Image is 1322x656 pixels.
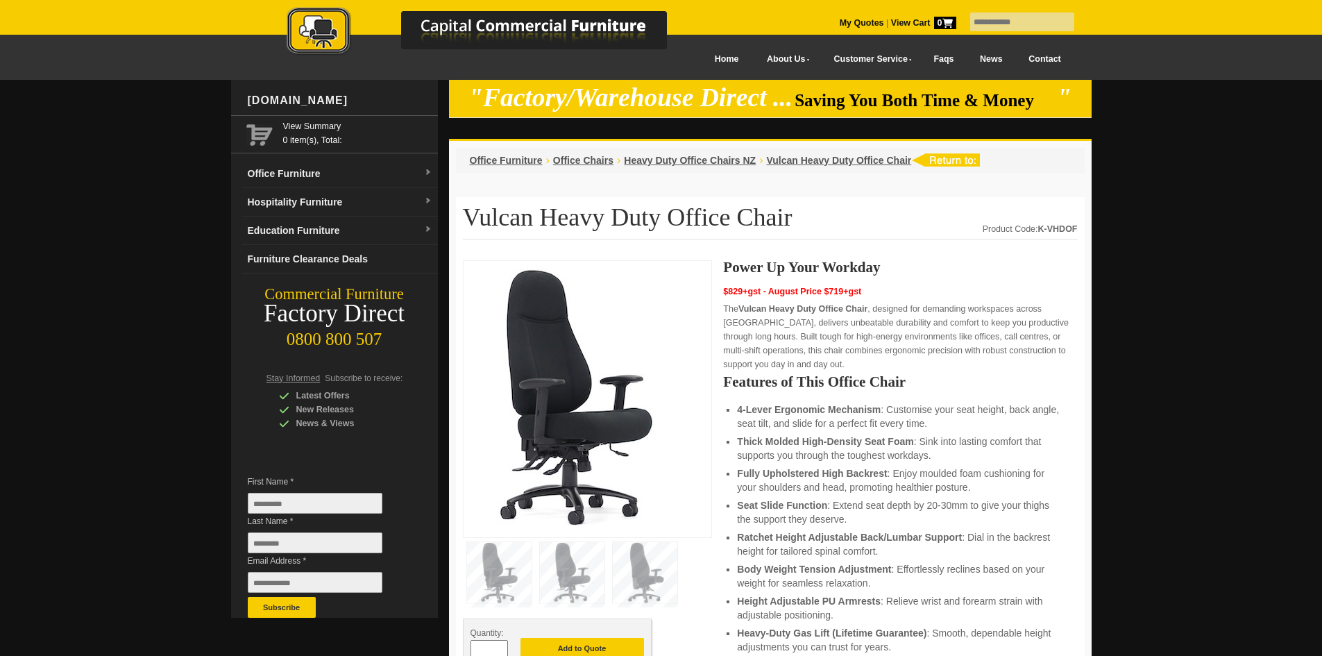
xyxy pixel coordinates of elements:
[424,226,432,234] img: dropdown
[248,7,734,58] img: Capital Commercial Furniture Logo
[248,514,403,528] span: Last Name *
[283,119,432,133] a: View Summary
[737,626,1063,654] li: : Smooth, dependable height adjustments you can trust for years.
[759,153,763,167] li: ›
[723,287,861,296] span: $829+gst - August Price $719+gst
[231,323,438,349] div: 0800 800 507
[546,153,550,167] li: ›
[248,475,403,489] span: First Name *
[248,554,403,568] span: Email Address *
[231,304,438,323] div: Factory Direct
[463,204,1078,239] h1: Vulcan Heavy Duty Office Chair
[737,564,891,575] strong: Body Weight Tension Adjustment
[766,155,911,166] a: Vulcan Heavy Duty Office Chair
[248,572,382,593] input: Email Address *
[231,285,438,304] div: Commercial Furniture
[737,562,1063,590] li: : Effortlessly reclines based on your weight for seamless relaxation.
[737,498,1063,526] li: : Extend seat depth by 20-30mm to give your thighs the support they deserve.
[617,153,620,167] li: ›
[737,436,913,447] strong: Thick Molded High-Density Seat Foam
[723,375,1077,389] h2: Features of This Office Chair
[737,596,881,607] strong: Height Adjustable PU Armrests
[279,389,411,403] div: Latest Offers
[737,466,1063,494] li: : Enjoy moulded foam cushioning for your shoulders and head, promoting healthier posture.
[248,493,382,514] input: First Name *
[737,500,827,511] strong: Seat Slide Function
[325,373,402,383] span: Subscribe to receive:
[1057,83,1071,112] em: "
[424,197,432,205] img: dropdown
[737,468,887,479] strong: Fully Upholstered High Backrest
[921,44,967,75] a: Faqs
[266,373,321,383] span: Stay Informed
[934,17,956,29] span: 0
[891,18,956,28] strong: View Cart
[242,80,438,121] div: [DOMAIN_NAME]
[888,18,956,28] a: View Cart0
[840,18,884,28] a: My Quotes
[242,217,438,245] a: Education Furnituredropdown
[471,268,679,526] img: Vulcan Heavy Duty Office Chair with 180kg capacity, ergonomic 4-lever adjustments, and high-densi...
[723,302,1077,371] p: The , designed for demanding workspaces across [GEOGRAPHIC_DATA], delivers unbeatable durability ...
[248,532,382,553] input: Last Name *
[248,7,734,62] a: Capital Commercial Furniture Logo
[470,155,543,166] a: Office Furniture
[967,44,1015,75] a: News
[737,628,926,639] strong: Heavy-Duty Gas Lift (Lifetime Guarantee)
[737,435,1063,462] li: : Sink into lasting comfort that supports you through the toughest workdays.
[248,597,316,618] button: Subscribe
[737,403,1063,430] li: : Customise your seat height, back angle, seat tilt, and slide for a perfect fit every time.
[553,155,613,166] a: Office Chairs
[738,304,867,314] strong: Vulcan Heavy Duty Office Chair
[242,245,438,274] a: Furniture Clearance Deals
[279,403,411,417] div: New Releases
[795,91,1055,110] span: Saving You Both Time & Money
[737,530,1063,558] li: : Dial in the backrest height for tailored spinal comfort.
[737,594,1063,622] li: : Relieve wrist and forearm strain with adjustable positioning.
[911,153,980,167] img: return to
[752,44,818,75] a: About Us
[1038,224,1078,234] strong: K-VHDOF
[468,83,793,112] em: "Factory/Warehouse Direct ...
[242,188,438,217] a: Hospitality Furnituredropdown
[983,222,1078,236] div: Product Code:
[471,628,504,638] span: Quantity:
[723,260,1077,274] h2: Power Up Your Workday
[279,417,411,430] div: News & Views
[737,404,881,415] strong: 4-Lever Ergonomic Mechanism
[818,44,920,75] a: Customer Service
[283,119,432,145] span: 0 item(s), Total:
[424,169,432,177] img: dropdown
[624,155,756,166] a: Heavy Duty Office Chairs NZ
[737,532,962,543] strong: Ratchet Height Adjustable Back/Lumbar Support
[1015,44,1074,75] a: Contact
[242,160,438,188] a: Office Furnituredropdown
